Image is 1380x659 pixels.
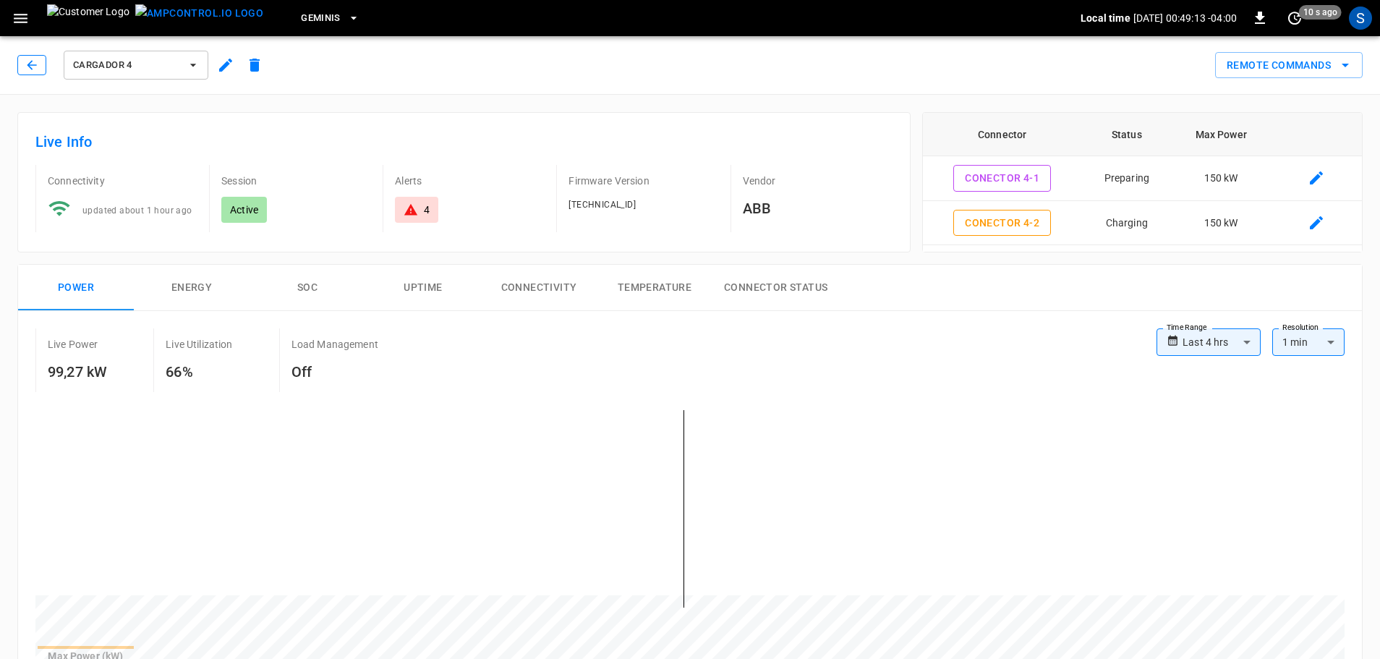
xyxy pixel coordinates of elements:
[1081,11,1130,25] p: Local time
[1172,201,1270,246] td: 150 kW
[712,265,839,311] button: Connector Status
[1082,245,1172,290] td: Finishing
[135,4,263,22] img: ampcontrol.io logo
[1172,113,1270,156] th: Max Power
[48,174,197,188] p: Connectivity
[64,51,208,80] button: Cargador 4
[301,10,341,27] span: Geminis
[1215,52,1363,79] button: Remote Commands
[1272,328,1345,356] div: 1 min
[18,265,134,311] button: Power
[73,57,180,74] span: Cargador 4
[48,360,107,383] h6: 99,27 kW
[1349,7,1372,30] div: profile-icon
[1215,52,1363,79] div: remote commands options
[1183,328,1261,356] div: Last 4 hrs
[1282,322,1319,333] label: Resolution
[166,337,232,352] p: Live Utilization
[1283,7,1306,30] button: set refresh interval
[568,200,636,210] span: [TECHNICAL_ID]
[1299,5,1342,20] span: 10 s ago
[395,174,545,188] p: Alerts
[291,337,378,352] p: Load Management
[1172,245,1270,290] td: 150 kW
[1082,201,1172,246] td: Charging
[597,265,712,311] button: Temperature
[365,265,481,311] button: Uptime
[953,165,1051,192] button: Conector 4-1
[923,113,1362,334] table: connector table
[47,4,129,32] img: Customer Logo
[291,360,378,383] h6: Off
[743,197,893,220] h6: ABB
[166,360,232,383] h6: 66%
[250,265,365,311] button: SOC
[35,130,893,153] h6: Live Info
[82,205,192,216] span: updated about 1 hour ago
[295,4,365,33] button: Geminis
[568,174,718,188] p: Firmware Version
[1133,11,1237,25] p: [DATE] 00:49:13 -04:00
[743,174,893,188] p: Vendor
[1082,156,1172,201] td: Preparing
[953,210,1051,237] button: Conector 4-2
[424,203,430,217] div: 4
[923,113,1082,156] th: Connector
[221,174,371,188] p: Session
[481,265,597,311] button: Connectivity
[134,265,250,311] button: Energy
[1167,322,1207,333] label: Time Range
[1172,156,1270,201] td: 150 kW
[1082,113,1172,156] th: Status
[230,203,258,217] p: Active
[48,337,98,352] p: Live Power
